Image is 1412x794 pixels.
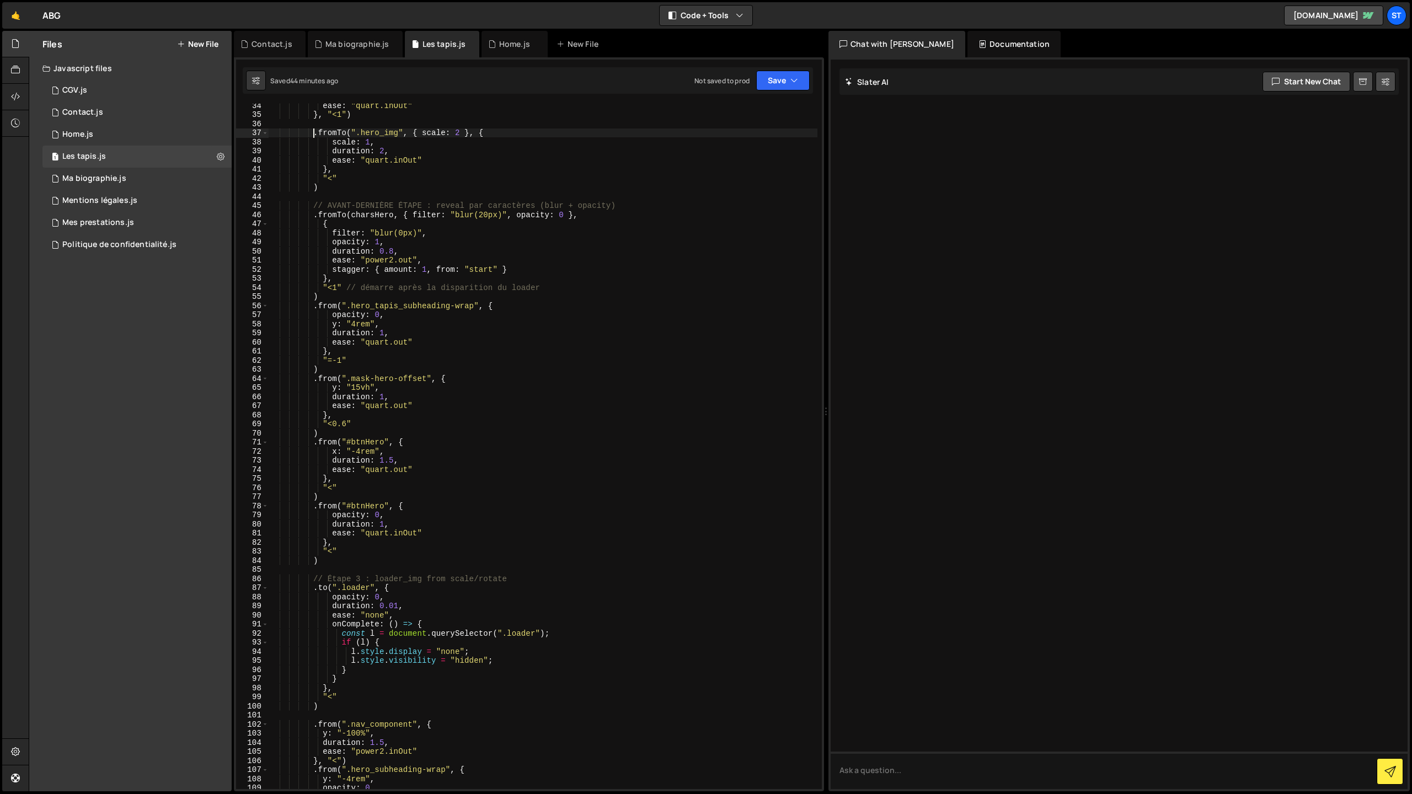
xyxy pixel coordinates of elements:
[42,9,61,22] div: ABG
[236,693,269,702] div: 99
[236,101,269,111] div: 34
[236,666,269,675] div: 96
[42,101,232,124] div: 16686/46215.js
[236,156,269,165] div: 40
[236,520,269,529] div: 80
[236,401,269,411] div: 67
[42,168,232,190] div: 16686/46109.js
[557,39,603,50] div: New File
[236,429,269,438] div: 70
[62,196,137,206] div: Mentions légales.js
[236,110,269,120] div: 35
[62,152,106,162] div: Les tapis.js
[236,757,269,766] div: 106
[236,465,269,475] div: 74
[236,656,269,666] div: 95
[236,747,269,757] div: 105
[236,593,269,602] div: 88
[1284,6,1383,25] a: [DOMAIN_NAME]
[1263,72,1350,92] button: Start new chat
[236,356,269,366] div: 62
[236,393,269,402] div: 66
[42,212,232,234] div: 16686/46222.js
[236,620,269,629] div: 91
[236,138,269,147] div: 38
[236,411,269,420] div: 68
[236,310,269,320] div: 57
[62,174,126,184] div: Ma biographie.js
[236,538,269,548] div: 82
[177,40,218,49] button: New File
[325,39,389,50] div: Ma biographie.js
[62,85,87,95] div: CGV.js
[236,529,269,538] div: 81
[236,720,269,729] div: 102
[236,474,269,484] div: 75
[236,120,269,129] div: 36
[236,602,269,611] div: 89
[236,556,269,566] div: 84
[2,2,29,29] a: 🤙
[29,57,232,79] div: Javascript files
[236,420,269,429] div: 69
[236,247,269,256] div: 50
[236,511,269,520] div: 79
[236,629,269,639] div: 92
[236,447,269,457] div: 72
[694,76,750,85] div: Not saved to prod
[236,128,269,138] div: 37
[42,124,232,146] div: 16686/46111.js
[422,39,466,50] div: Les tapis.js
[236,484,269,493] div: 76
[236,583,269,593] div: 87
[236,456,269,465] div: 73
[1387,6,1406,25] a: St
[236,320,269,329] div: 58
[62,108,103,117] div: Contact.js
[236,174,269,184] div: 42
[236,647,269,657] div: 94
[252,39,292,50] div: Contact.js
[236,238,269,247] div: 49
[236,302,269,311] div: 56
[236,547,269,556] div: 83
[236,219,269,229] div: 47
[236,229,269,238] div: 48
[236,738,269,748] div: 104
[236,775,269,784] div: 108
[236,611,269,620] div: 90
[42,79,232,101] div: 16686/46410.js
[42,146,232,168] div: 16686/46185.js
[42,234,232,256] div: 16686/46409.js
[499,39,530,50] div: Home.js
[290,76,338,85] div: 44 minutes ago
[62,240,176,250] div: Politique de confidentialité.js
[236,165,269,174] div: 41
[236,256,269,265] div: 51
[236,201,269,211] div: 45
[236,374,269,384] div: 64
[236,565,269,575] div: 85
[236,765,269,775] div: 107
[236,638,269,647] div: 93
[236,265,269,275] div: 52
[236,211,269,220] div: 46
[236,338,269,347] div: 60
[236,502,269,511] div: 78
[845,77,889,87] h2: Slater AI
[236,292,269,302] div: 55
[828,31,965,57] div: Chat with [PERSON_NAME]
[236,729,269,738] div: 103
[62,130,93,140] div: Home.js
[236,383,269,393] div: 65
[236,274,269,283] div: 53
[967,31,1061,57] div: Documentation
[52,153,58,162] span: 1
[62,218,134,228] div: Mes prestations.js
[42,190,232,212] div: 16686/46408.js
[236,347,269,356] div: 61
[236,438,269,447] div: 71
[236,711,269,720] div: 101
[236,492,269,502] div: 77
